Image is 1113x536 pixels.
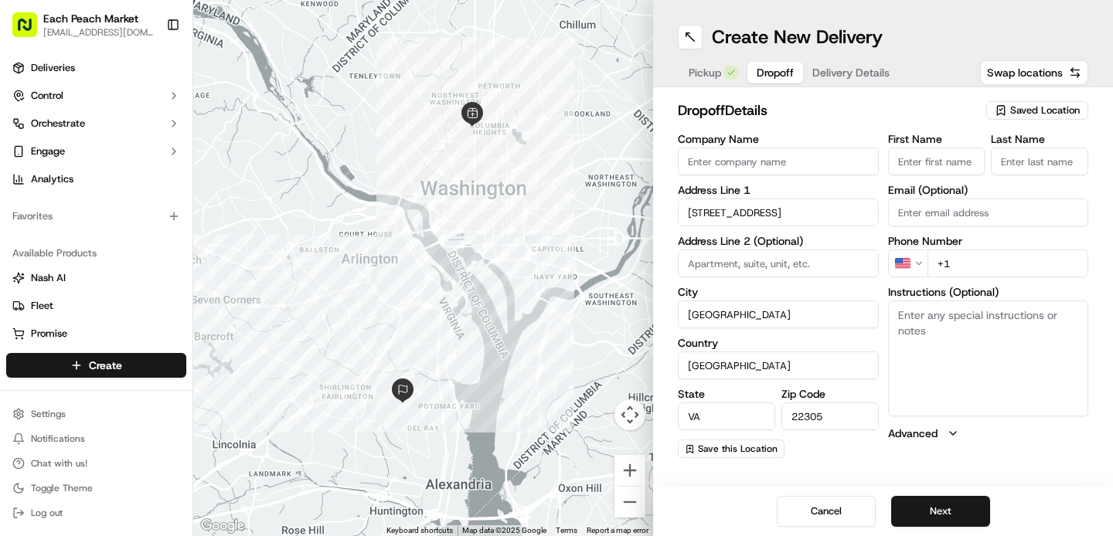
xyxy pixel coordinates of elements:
[587,526,648,534] a: Report a map error
[240,198,281,216] button: See all
[31,345,118,361] span: Knowledge Base
[131,347,143,359] div: 💻
[124,339,254,367] a: 💻API Documentation
[263,152,281,171] button: Start new chat
[31,144,65,158] span: Engage
[31,299,53,313] span: Fleet
[678,402,775,430] input: Enter state
[678,351,879,379] input: Enter country
[980,60,1088,85] button: Swap locations
[6,502,186,524] button: Log out
[197,516,248,536] img: Google
[70,148,254,163] div: Start new chat
[31,282,43,294] img: 1736555255976-a54dd68f-1ca7-489b-9aae-adbdc363a1c4
[154,383,187,395] span: Pylon
[712,25,883,49] h1: Create New Delivery
[986,100,1088,121] button: Saved Location
[689,65,721,80] span: Pickup
[614,399,645,430] button: Map camera controls
[678,236,879,246] label: Address Line 2 (Optional)
[43,26,154,39] button: [EMAIL_ADDRESS][DOMAIN_NAME]
[197,516,248,536] a: Open this area in Google Maps (opens a new window)
[698,443,778,455] span: Save this Location
[888,148,985,175] input: Enter first name
[6,241,186,266] div: Available Products
[15,266,40,291] img: Regen Pajulas
[31,327,67,341] span: Promise
[6,353,186,378] button: Create
[15,347,28,359] div: 📗
[6,56,186,80] a: Deliveries
[12,327,180,341] a: Promise
[614,487,645,517] button: Zoom out
[757,65,794,80] span: Dropoff
[31,61,75,75] span: Deliveries
[31,117,85,131] span: Orchestrate
[6,204,186,229] div: Favorites
[31,271,66,285] span: Nash AI
[991,134,1088,144] label: Last Name
[891,496,990,527] button: Next
[1010,103,1080,117] span: Saved Location
[614,455,645,486] button: Zoom in
[146,345,248,361] span: API Documentation
[927,249,1089,277] input: Enter phone number
[678,439,785,458] button: Save this Location
[6,111,186,136] button: Orchestrate
[812,65,890,80] span: Delivery Details
[781,388,879,399] label: Zip Code
[9,339,124,367] a: 📗Knowledge Base
[888,426,1089,441] button: Advanced
[678,185,879,195] label: Address Line 1
[31,457,87,470] span: Chat with us!
[678,287,879,297] label: City
[556,526,577,534] a: Terms (opens in new tab)
[6,428,186,449] button: Notifications
[40,100,278,116] input: Got a question? Start typing here...
[124,281,156,293] span: [DATE]
[678,388,775,399] label: State
[6,6,160,43] button: Each Peach Market[EMAIL_ADDRESS][DOMAIN_NAME]
[6,266,186,290] button: Nash AI
[31,89,63,103] span: Control
[116,281,121,293] span: •
[678,100,977,121] h2: dropoff Details
[678,338,879,348] label: Country
[6,83,186,108] button: Control
[678,148,879,175] input: Enter company name
[6,477,186,499] button: Toggle Theme
[6,403,186,425] button: Settings
[6,167,186,192] a: Analytics
[6,293,186,318] button: Fleet
[777,496,876,527] button: Cancel
[15,15,46,46] img: Nash
[128,239,134,252] span: •
[678,249,879,277] input: Apartment, suite, unit, etc.
[70,163,213,175] div: We're available if you need us!
[888,198,1089,226] input: Enter email address
[6,321,186,346] button: Promise
[31,482,93,494] span: Toggle Theme
[12,271,180,285] a: Nash AI
[888,185,1089,195] label: Email (Optional)
[888,426,938,441] label: Advanced
[12,299,180,313] a: Fleet
[386,525,453,536] button: Keyboard shortcuts
[31,507,63,519] span: Log out
[991,148,1088,175] input: Enter last name
[888,236,1089,246] label: Phone Number
[15,148,43,175] img: 1736555255976-a54dd68f-1ca7-489b-9aae-adbdc363a1c4
[31,240,43,253] img: 1736555255976-a54dd68f-1ca7-489b-9aae-adbdc363a1c4
[31,172,73,186] span: Analytics
[43,11,138,26] button: Each Peach Market
[109,382,187,395] a: Powered byPylon
[678,134,879,144] label: Company Name
[15,201,104,213] div: Past conversations
[888,287,1089,297] label: Instructions (Optional)
[89,358,122,373] span: Create
[6,453,186,474] button: Chat with us!
[137,239,168,252] span: [DATE]
[678,198,879,226] input: Enter address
